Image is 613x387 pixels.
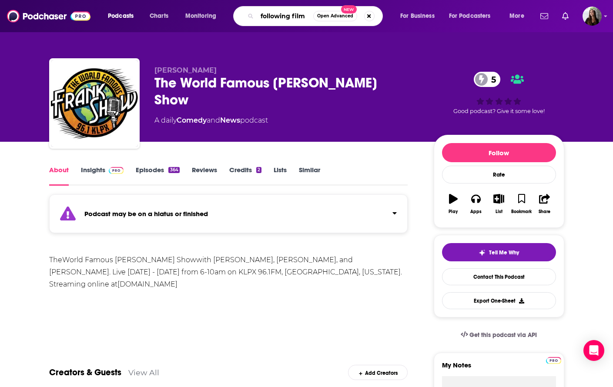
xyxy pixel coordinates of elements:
div: Apps [470,209,482,214]
button: Follow [442,143,556,162]
button: Play [442,188,465,220]
a: Pro website [546,356,561,364]
a: Show notifications dropdown [559,9,572,23]
button: Share [533,188,556,220]
div: Search podcasts, credits, & more... [241,6,391,26]
div: Add Creators [348,365,408,380]
a: Similar [299,166,320,186]
button: tell me why sparkleTell Me Why [442,243,556,261]
img: tell me why sparkle [479,249,486,256]
button: Open AdvancedNew [313,11,357,21]
img: Podchaser - Follow, Share and Rate Podcasts [7,8,90,24]
span: Charts [150,10,168,22]
span: Good podcast? Give it some love! [453,108,545,114]
button: open menu [102,9,145,23]
img: Podchaser Pro [109,167,124,174]
a: Charts [144,9,174,23]
div: A daily podcast [154,115,268,126]
strong: Podcast may be on a hiatus or finished [84,210,208,218]
button: open menu [443,9,503,23]
div: List [496,209,502,214]
a: Get this podcast via API [454,324,544,346]
div: Share [539,209,550,214]
span: and [207,116,220,124]
a: Credits2 [229,166,261,186]
div: 5Good podcast? Give it some love! [434,66,564,120]
span: Get this podcast via API [469,331,537,339]
span: For Business [400,10,435,22]
a: Contact This Podcast [442,268,556,285]
img: User Profile [583,7,602,26]
a: Creators & Guests [49,367,121,378]
section: Click to expand status details [49,200,408,233]
button: Bookmark [510,188,533,220]
a: Episodes364 [136,166,179,186]
a: News [220,116,240,124]
span: 5 [482,72,500,87]
button: open menu [394,9,446,23]
a: Comedy [177,116,207,124]
div: 2 [256,167,261,173]
input: Search podcasts, credits, & more... [257,9,313,23]
a: [DOMAIN_NAME] [117,280,178,288]
a: 5 [474,72,500,87]
span: Logged in as bnmartinn [583,7,602,26]
a: Lists [274,166,287,186]
label: My Notes [442,361,556,376]
span: For Podcasters [449,10,491,22]
span: New [341,5,357,13]
span: Podcasts [108,10,134,22]
span: Tell Me Why [489,249,519,256]
button: List [487,188,510,220]
div: 364 [168,167,179,173]
img: Podchaser Pro [546,357,561,364]
button: Show profile menu [583,7,602,26]
a: View All [128,368,159,377]
img: The World Famous Frank Show [51,60,138,147]
div: The with [PERSON_NAME], [PERSON_NAME], and [PERSON_NAME]. Live [DATE] - [DATE] from 6-10am on KLP... [49,254,408,290]
div: Play [449,209,458,214]
div: Bookmark [511,209,532,214]
button: open menu [179,9,228,23]
div: Open Intercom Messenger [583,340,604,361]
div: Rate [442,166,556,183]
a: InsightsPodchaser Pro [81,166,124,186]
span: Open Advanced [317,14,353,18]
span: More [509,10,524,22]
button: Apps [465,188,487,220]
a: Show notifications dropdown [537,9,552,23]
span: Monitoring [185,10,216,22]
span: [PERSON_NAME] [154,66,217,74]
button: open menu [503,9,535,23]
button: Export One-Sheet [442,292,556,309]
a: World Famous [PERSON_NAME] Show [62,256,196,264]
a: Reviews [192,166,217,186]
a: About [49,166,69,186]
